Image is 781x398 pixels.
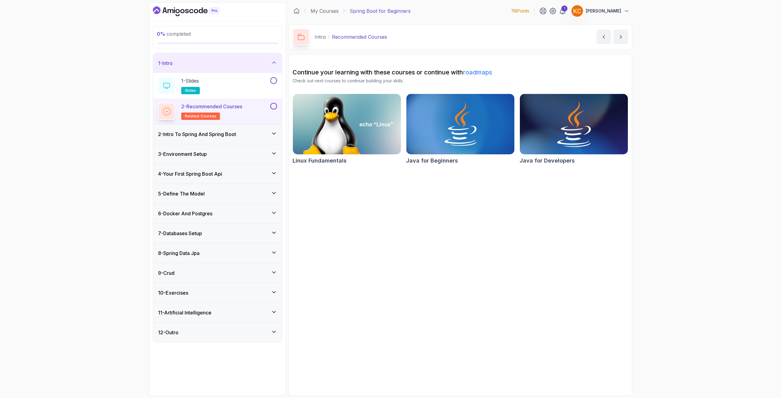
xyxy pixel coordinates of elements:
button: 11-Artificial Intelligence [153,303,282,322]
h2: Java for Beginners [406,156,458,165]
img: Java for Beginners card [406,94,514,154]
img: Java for Developers card [517,92,631,156]
h3: 9 - Crud [158,269,175,277]
h2: Continue your learning with these courses or continue with [293,68,628,77]
button: user profile image[PERSON_NAME] [571,5,630,17]
button: 9-Crud [153,263,282,283]
a: Java for Beginners cardJava for Beginners [406,94,515,165]
h3: 12 - Outro [158,329,178,336]
h3: 3 - Environment Setup [158,150,207,158]
span: completed [157,31,191,37]
a: Dashboard [293,8,300,14]
button: 10-Exercises [153,283,282,303]
h3: 7 - Databases Setup [158,230,202,237]
h2: Java for Developers [520,156,575,165]
p: [PERSON_NAME] [586,8,621,14]
button: 6-Docker And Postgres [153,204,282,223]
a: Dashboard [153,6,233,16]
button: 2-Intro To Spring And Spring Boot [153,124,282,144]
h3: 11 - Artificial Intelligence [158,309,211,316]
button: 2-Recommended Coursesrelated-courses [158,103,277,120]
h3: 6 - Docker And Postgres [158,210,212,217]
p: Intro [315,33,326,41]
p: 1 - Slides [181,77,199,84]
p: 118 Points [511,8,529,14]
button: previous content [596,30,611,44]
span: slides [185,88,196,93]
button: 12-Outro [153,323,282,342]
h2: Linux Fundamentals [293,156,347,165]
a: Linux Fundamentals cardLinux Fundamentals [293,94,401,165]
h3: 5 - Define The Model [158,190,205,197]
a: Java for Developers cardJava for Developers [520,94,628,165]
button: 8-Spring Data Jpa [153,243,282,263]
p: 2 - Recommended Courses [181,103,242,110]
button: next content [614,30,628,44]
button: 4-Your First Spring Boot Api [153,164,282,184]
h3: 10 - Exercises [158,289,188,296]
span: related-courses [185,114,216,119]
button: 3-Environment Setup [153,144,282,164]
button: 7-Databases Setup [153,224,282,243]
p: Check out next courses to continue building your skills. [293,78,628,84]
img: Linux Fundamentals card [293,94,401,154]
div: 1 [561,5,567,12]
h3: 1 - Intro [158,59,173,67]
button: 5-Define The Model [153,184,282,203]
a: roadmaps [463,69,492,76]
a: My Courses [311,7,339,15]
p: Recommended Courses [332,33,387,41]
button: 1-Slidesslides [158,77,277,94]
h3: 2 - Intro To Spring And Spring Boot [158,131,236,138]
span: 0 % [157,31,165,37]
a: 1 [559,7,566,15]
img: user profile image [571,5,583,17]
p: Spring Boot for Beginners [350,7,411,15]
button: 1-Intro [153,53,282,73]
h3: 8 - Spring Data Jpa [158,249,200,257]
h3: 4 - Your First Spring Boot Api [158,170,222,177]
